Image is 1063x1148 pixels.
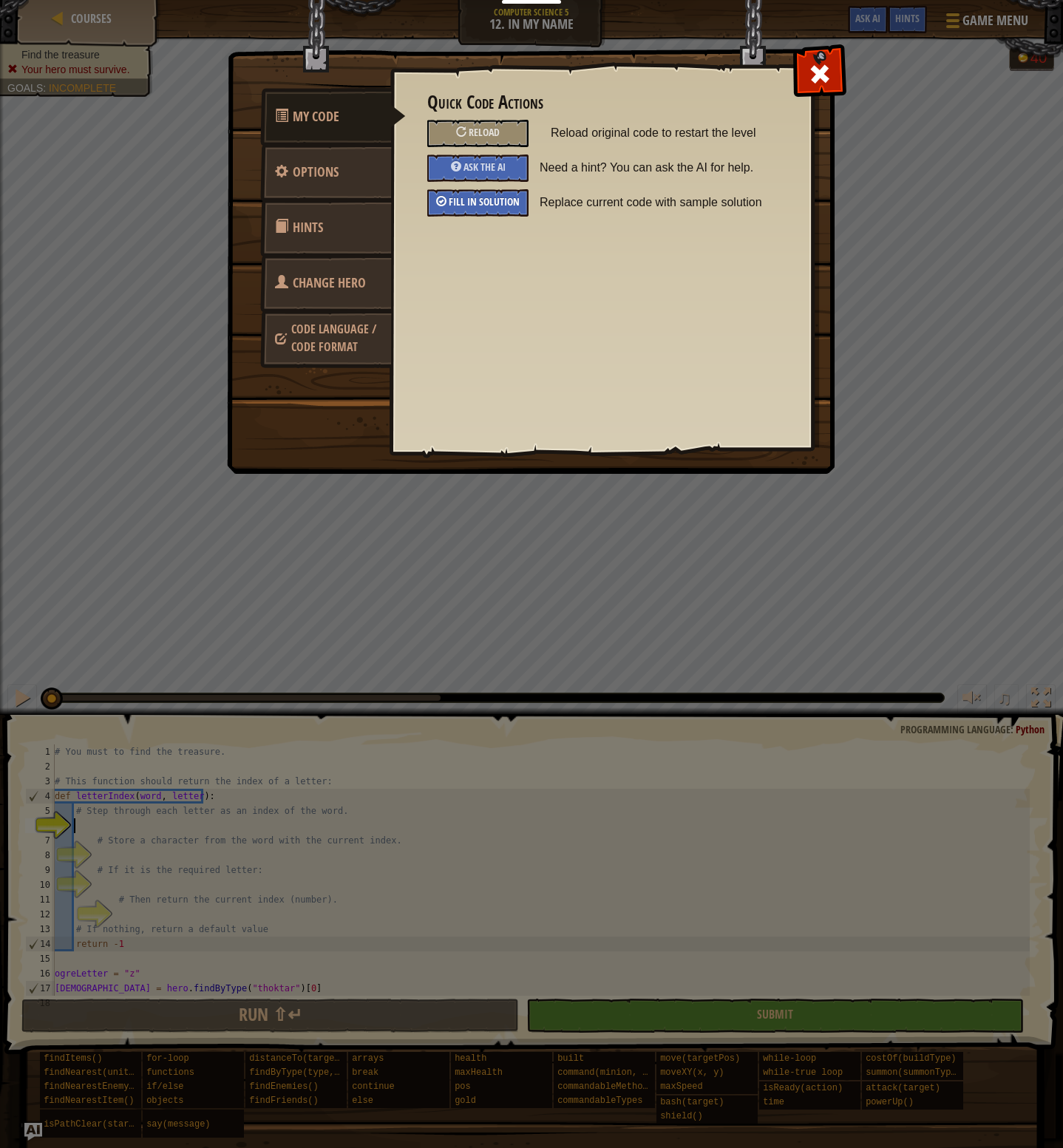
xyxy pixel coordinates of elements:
span: Quick Code Actions [293,107,339,126]
span: Replace current code with sample solution [540,189,787,216]
a: My Code [260,88,406,146]
h3: Quick Code Actions [427,92,775,112]
span: Hints [293,218,323,237]
span: Reload [469,125,500,139]
span: Choose hero, language [293,274,366,292]
span: Ask the AI [463,160,506,174]
span: Reload original code to restart the level [551,120,775,146]
div: Ask the AI [427,154,529,182]
span: Choose hero, language [291,321,376,355]
span: Need a hint? You can ask the AI for help. [540,154,787,181]
a: Options [260,143,392,201]
div: Reload original code to restart the level [427,120,529,147]
span: Configure settings [293,163,339,181]
div: Fill in solution [427,189,529,217]
span: Fill in solution [449,194,520,208]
